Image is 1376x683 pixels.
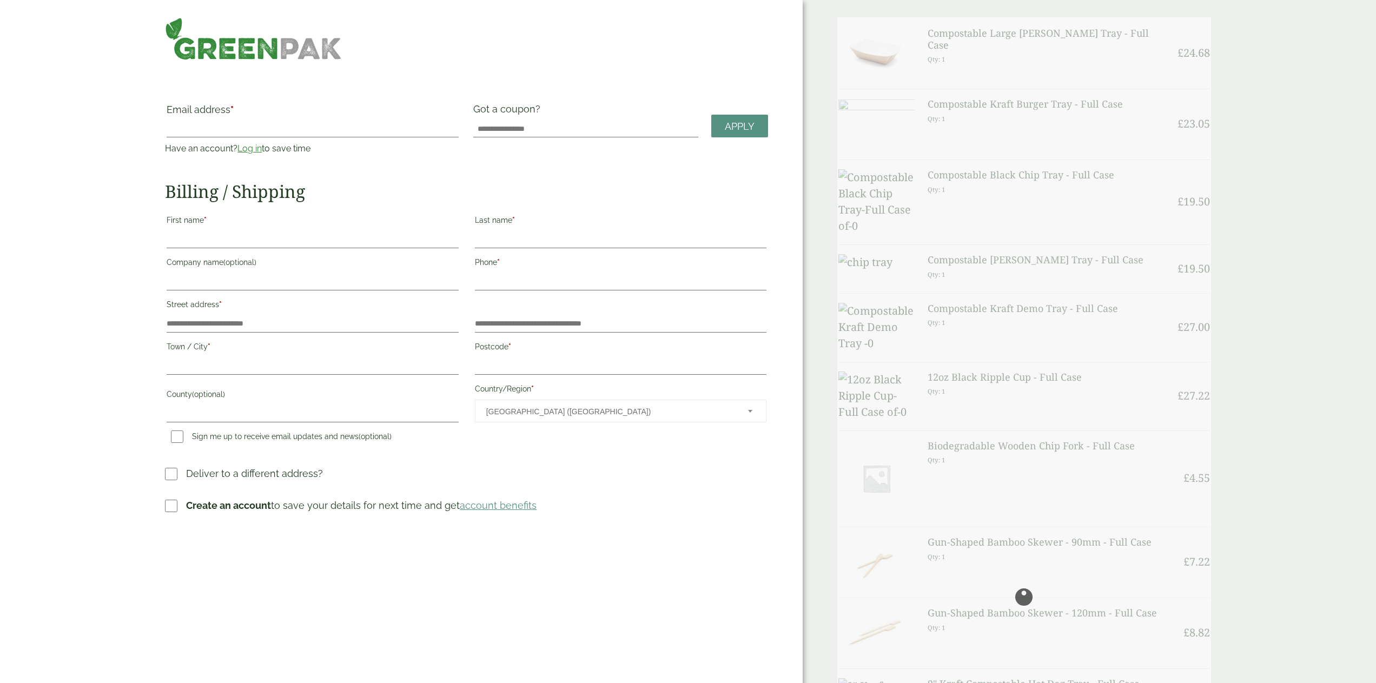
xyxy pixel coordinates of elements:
[230,104,234,115] abbr: required
[223,258,256,267] span: (optional)
[208,342,210,351] abbr: required
[167,255,458,273] label: Company name
[508,342,511,351] abbr: required
[475,213,766,231] label: Last name
[497,258,500,267] abbr: required
[473,103,545,120] label: Got a coupon?
[531,384,534,393] abbr: required
[475,400,766,422] span: Country/Region
[475,381,766,400] label: Country/Region
[486,400,733,423] span: United Kingdom (UK)
[165,181,768,202] h2: Billing / Shipping
[219,300,222,309] abbr: required
[475,339,766,357] label: Postcode
[192,390,225,399] span: (optional)
[359,432,392,441] span: (optional)
[711,115,768,138] a: Apply
[186,500,271,511] strong: Create an account
[186,498,537,513] p: to save your details for next time and get
[475,255,766,273] label: Phone
[237,143,262,154] a: Log in
[171,430,183,443] input: Sign me up to receive email updates and news(optional)
[167,297,458,315] label: Street address
[725,121,755,132] span: Apply
[165,17,342,60] img: GreenPak Supplies
[167,387,458,405] label: County
[165,142,460,155] p: Have an account? to save time
[167,432,396,444] label: Sign me up to receive email updates and news
[186,466,323,481] p: Deliver to a different address?
[167,339,458,357] label: Town / City
[167,213,458,231] label: First name
[460,500,537,511] a: account benefits
[167,105,458,120] label: Email address
[512,216,515,224] abbr: required
[204,216,207,224] abbr: required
